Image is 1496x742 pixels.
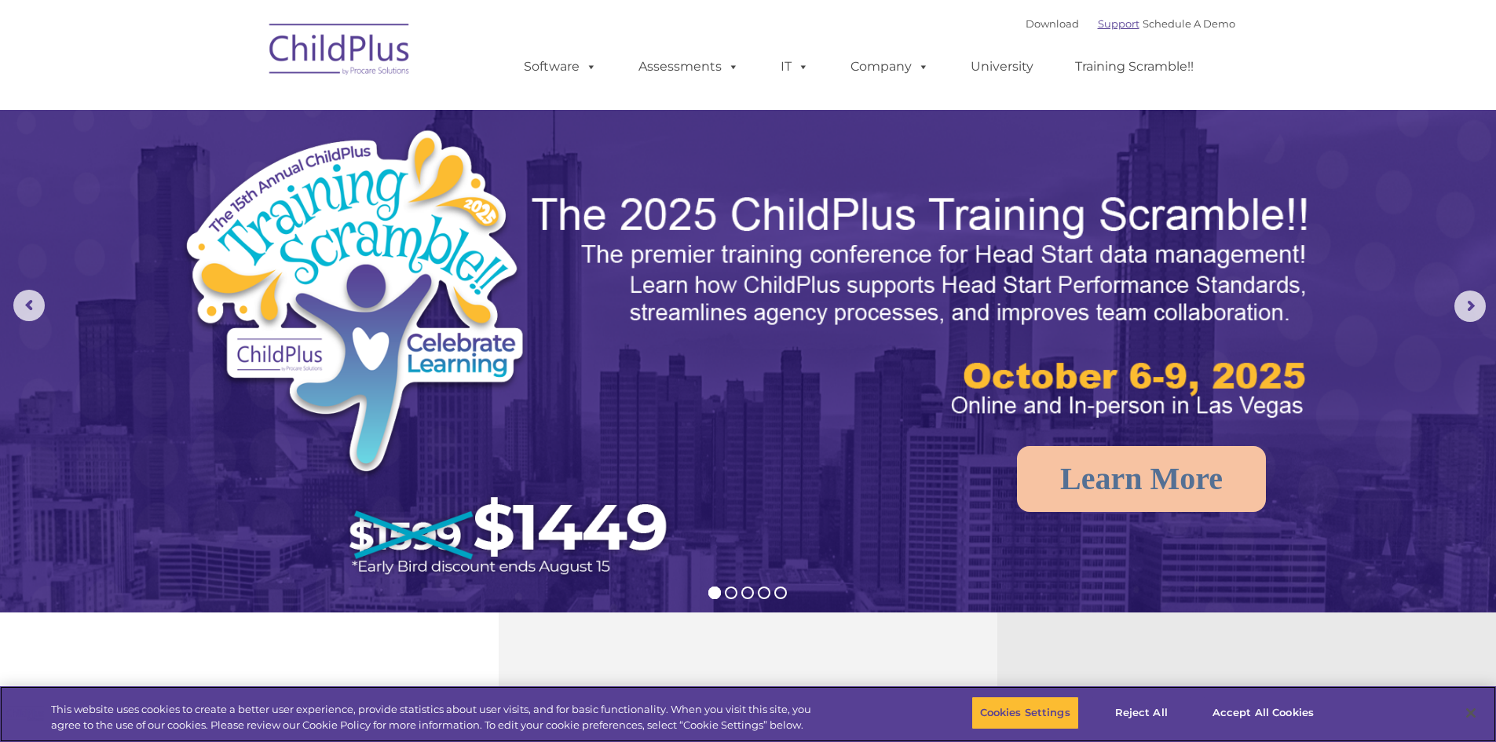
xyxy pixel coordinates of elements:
[51,702,823,733] div: This website uses cookies to create a better user experience, provide statistics about user visit...
[1204,696,1322,729] button: Accept All Cookies
[623,51,755,82] a: Assessments
[4,217,214,258] a: Looks like you've opted out of email communication. Click here to get an email and opt back in.
[1454,696,1488,730] button: Close
[1143,17,1235,30] a: Schedule A Demo
[1026,17,1079,30] a: Download
[971,696,1079,729] button: Cookies Settings
[218,168,285,180] span: Phone number
[1092,696,1191,729] button: Reject All
[1098,17,1139,30] a: Support
[1017,446,1266,512] a: Learn More
[218,104,266,115] span: Last name
[835,51,945,82] a: Company
[765,51,825,82] a: IT
[262,13,419,91] img: ChildPlus by Procare Solutions
[508,51,613,82] a: Software
[955,51,1049,82] a: University
[1059,51,1209,82] a: Training Scramble!!
[1026,17,1235,30] font: |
